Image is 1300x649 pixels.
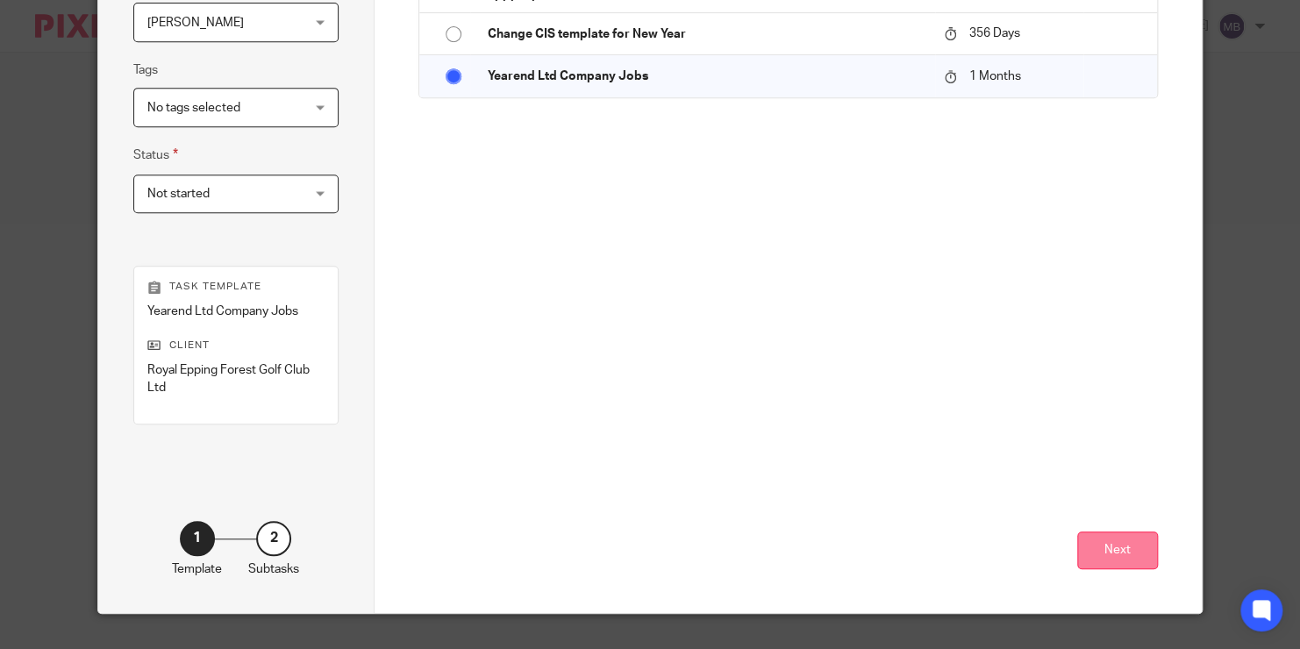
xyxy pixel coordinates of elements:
[968,28,1019,40] span: 356 Days
[147,280,324,294] p: Task template
[147,339,324,353] p: Client
[180,521,215,556] div: 1
[133,61,158,79] label: Tags
[147,188,210,200] span: Not started
[968,70,1020,82] span: 1 Months
[256,521,291,556] div: 2
[248,560,299,578] p: Subtasks
[1077,531,1158,569] button: Next
[147,303,324,320] p: Yearend Ltd Company Jobs
[147,17,244,29] span: [PERSON_NAME]
[147,102,240,114] span: No tags selected
[488,68,927,85] p: Yearend Ltd Company Jobs
[133,145,178,165] label: Status
[172,560,222,578] p: Template
[147,361,324,397] p: Royal Epping Forest Golf Club Ltd
[488,25,927,43] p: Change CIS template for New Year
